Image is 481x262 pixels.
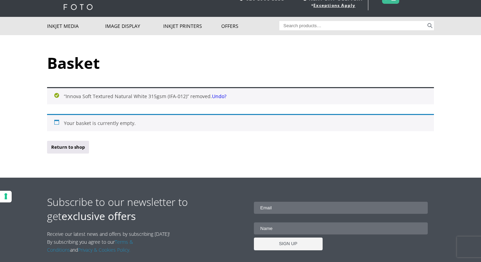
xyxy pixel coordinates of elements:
[254,238,323,250] input: SIGN UP
[279,21,426,30] input: Search products…
[163,17,221,35] a: Inkjet Printers
[47,141,89,154] a: Return to shop
[78,247,130,253] a: Privacy & Cookies Policy.
[212,93,226,99] a: Undo?
[254,222,428,234] input: Name
[47,87,434,104] div: “Innova Soft Textured Natural White 315gsm (IFA-012)” removed.
[105,17,163,35] a: Image Display
[47,195,240,223] h2: Subscribe to our newsletter to get
[47,230,174,254] p: Receive our latest news and offers by subscribing [DATE]! By subscribing you agree to our and
[47,114,434,131] div: Your basket is currently empty.
[313,2,355,8] a: Exceptions Apply
[47,17,105,35] a: Inkjet Media
[221,17,279,35] a: Offers
[47,52,434,73] h1: Basket
[426,21,434,30] button: Search
[254,202,428,214] input: Email
[61,209,136,223] strong: exclusive offers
